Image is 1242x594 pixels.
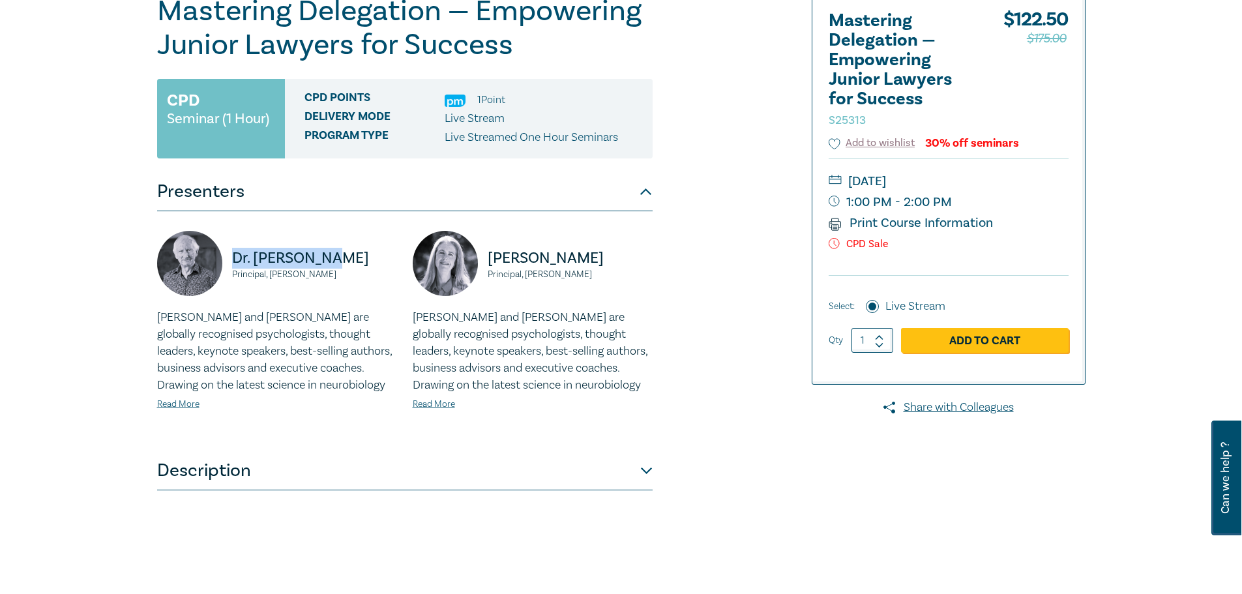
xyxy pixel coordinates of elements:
[829,113,866,128] small: S25313
[488,270,653,279] small: Principal, [PERSON_NAME]
[445,95,466,107] img: Practice Management & Business Skills
[829,333,843,348] label: Qty
[1027,28,1067,49] span: $175.00
[304,91,445,108] span: CPD Points
[413,231,478,296] img: https://s3.ap-southeast-2.amazonaws.com/leo-cussen-store-production-content/Contacts/Alicia%20For...
[1219,428,1232,527] span: Can we help ?
[829,238,1069,250] p: CPD Sale
[829,192,1069,213] small: 1:00 PM - 2:00 PM
[829,171,1069,192] small: [DATE]
[1003,11,1069,135] div: $ 122.50
[167,89,200,112] h3: CPD
[167,112,269,125] small: Seminar (1 Hour)
[901,328,1069,353] a: Add to Cart
[445,129,618,146] p: Live Streamed One Hour Seminars
[157,309,397,394] p: [PERSON_NAME] and [PERSON_NAME] are globally recognised psychologists, thought leaders, keynote s...
[477,91,505,108] li: 1 Point
[851,328,893,353] input: 1
[829,299,855,314] span: Select:
[304,129,445,146] span: Program type
[413,398,455,410] a: Read More
[232,248,397,269] p: Dr. [PERSON_NAME]
[157,231,222,296] img: https://s3.ap-southeast-2.amazonaws.com/leo-cussen-store-production-content/Contacts/Bob%20Murray...
[488,248,653,269] p: [PERSON_NAME]
[157,172,653,211] button: Presenters
[812,399,1086,416] a: Share with Colleagues
[829,215,994,231] a: Print Course Information
[925,137,1019,149] div: 30% off seminars
[157,451,653,490] button: Description
[232,270,397,279] small: Principal, [PERSON_NAME]
[829,136,915,151] button: Add to wishlist
[885,298,945,315] label: Live Stream
[445,111,505,126] span: Live Stream
[157,398,200,410] a: Read More
[829,11,972,128] h2: Mastering Delegation — Empowering Junior Lawyers for Success
[304,110,445,127] span: Delivery Mode
[413,309,653,394] p: [PERSON_NAME] and [PERSON_NAME] are globally recognised psychologists, thought leaders, keynote s...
